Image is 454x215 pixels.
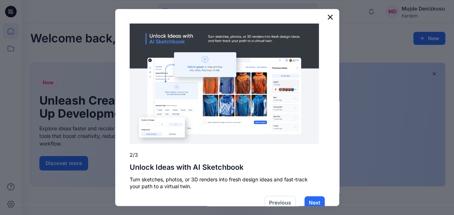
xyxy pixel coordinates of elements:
h2: Unlock Ideas with AI Sketchbook [130,163,319,172]
button: Next [304,196,325,209]
p: 2/3 [130,151,319,159]
p: Turn sketches, photos, or 3D renders into fresh design ideas and fast-track your path to a virtua... [130,176,319,190]
button: Previous [264,196,296,210]
button: Close [327,11,334,23]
